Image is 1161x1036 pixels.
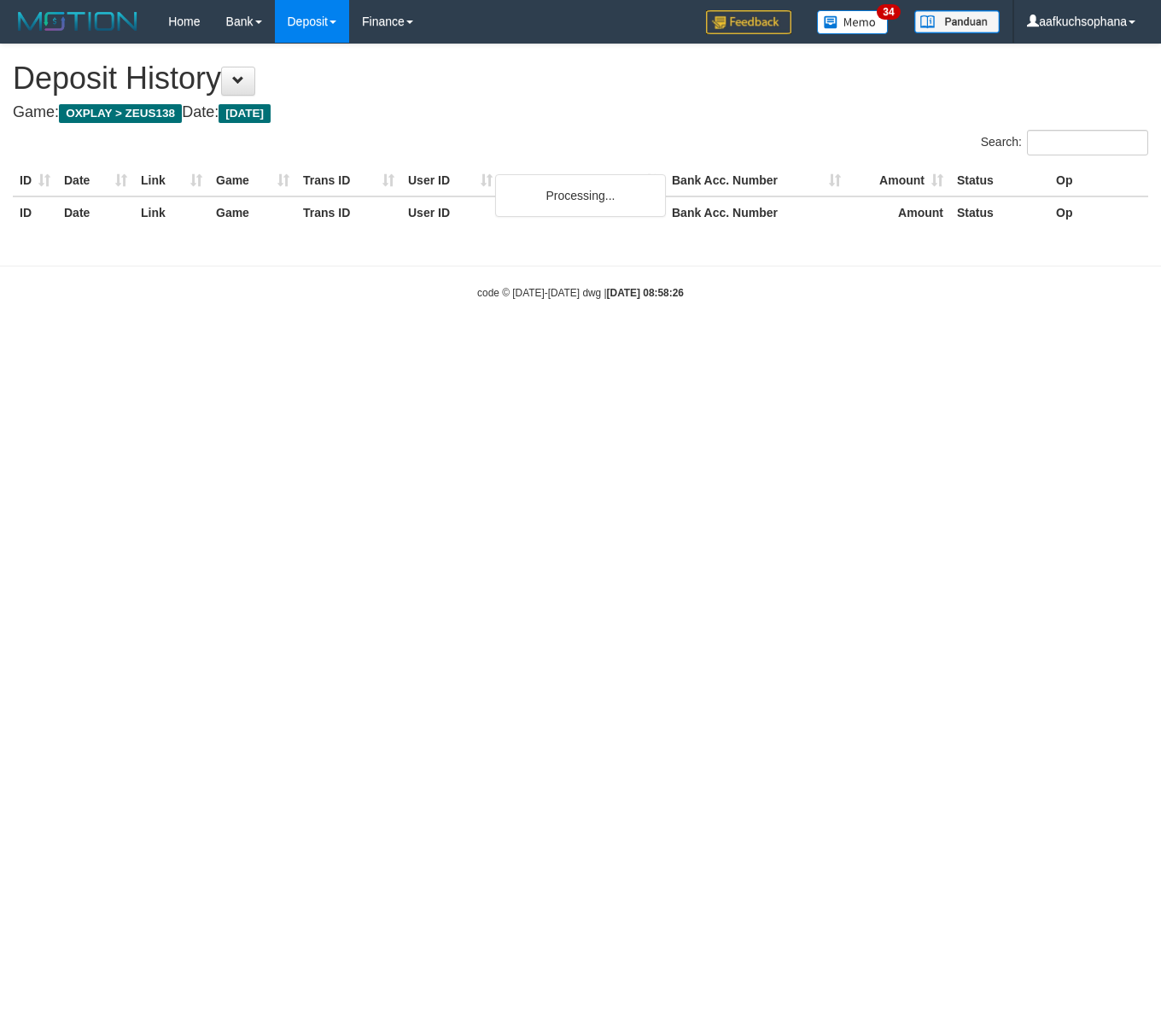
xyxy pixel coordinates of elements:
[607,287,684,299] strong: [DATE] 08:58:26
[13,9,143,34] img: MOTION_logo.png
[13,104,1148,121] h4: Game: Date:
[13,61,1148,96] h1: Deposit History
[59,104,182,123] span: OXPLAY > ZEUS138
[499,165,665,196] th: Bank Acc. Name
[209,165,296,196] th: Game
[1049,196,1148,228] th: Op
[1027,130,1148,155] input: Search:
[296,196,401,228] th: Trans ID
[57,196,134,228] th: Date
[665,165,848,196] th: Bank Acc. Number
[209,196,296,228] th: Game
[848,196,950,228] th: Amount
[877,4,900,20] span: 34
[981,130,1148,155] label: Search:
[665,196,848,228] th: Bank Acc. Number
[706,10,791,34] img: Feedback.jpg
[219,104,271,123] span: [DATE]
[477,287,684,299] small: code © [DATE]-[DATE] dwg |
[401,165,499,196] th: User ID
[950,196,1049,228] th: Status
[13,196,57,228] th: ID
[817,10,889,34] img: Button%20Memo.svg
[13,165,57,196] th: ID
[57,165,134,196] th: Date
[848,165,950,196] th: Amount
[296,165,401,196] th: Trans ID
[134,196,209,228] th: Link
[1049,165,1148,196] th: Op
[401,196,499,228] th: User ID
[950,165,1049,196] th: Status
[134,165,209,196] th: Link
[495,174,666,217] div: Processing...
[914,10,1000,33] img: panduan.png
